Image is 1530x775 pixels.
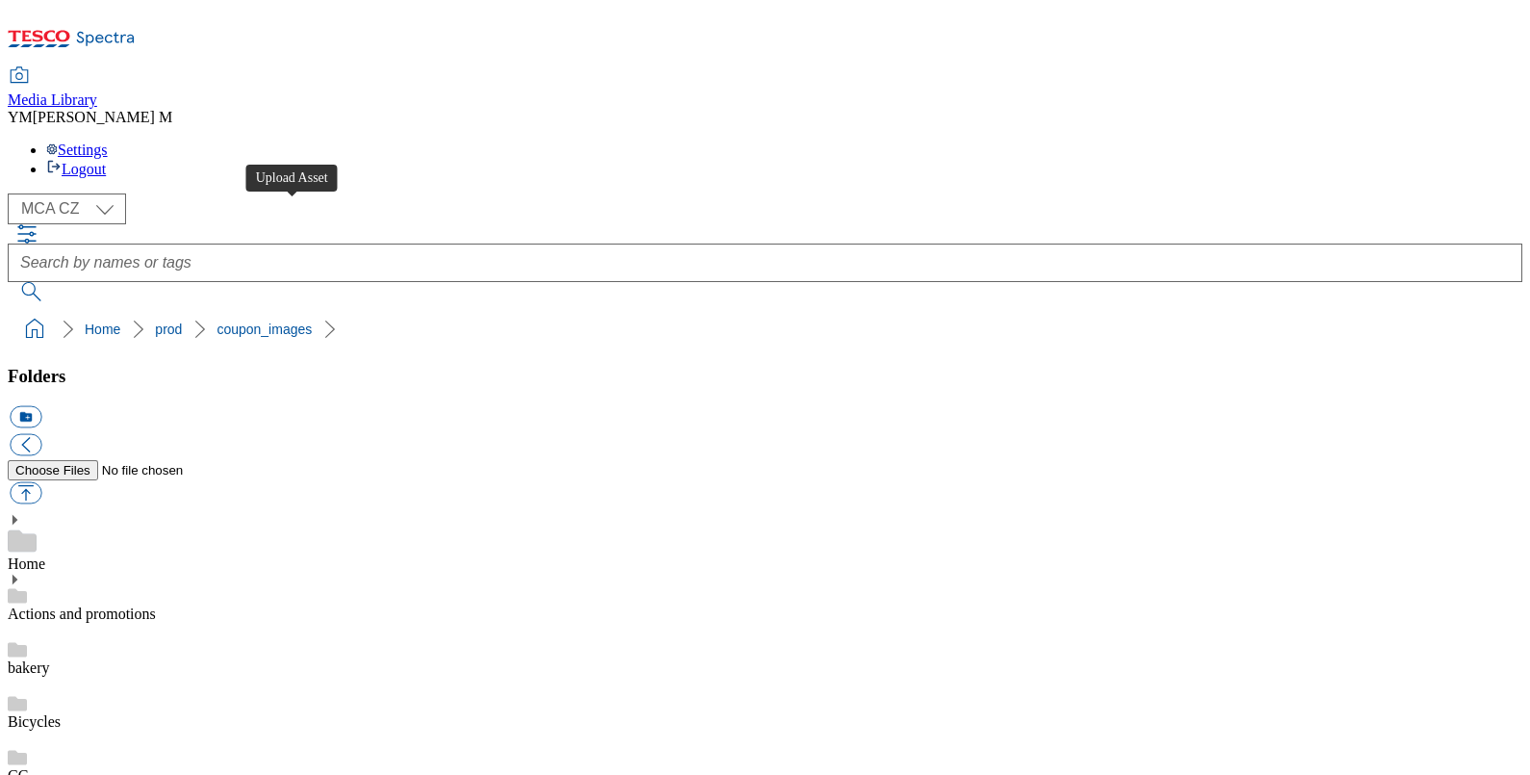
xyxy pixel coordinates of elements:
[8,366,1522,387] h3: Folders
[8,91,97,108] span: Media Library
[19,314,50,345] a: home
[8,659,50,676] a: bakery
[46,142,108,158] a: Settings
[8,109,33,125] span: YM
[8,311,1522,348] nav: breadcrumb
[155,322,182,337] a: prod
[8,68,97,109] a: Media Library
[46,161,106,177] a: Logout
[8,244,1522,282] input: Search by names or tags
[85,322,120,337] a: Home
[8,555,45,572] a: Home
[217,322,312,337] a: coupon_images
[8,713,61,730] a: Bicycles
[33,109,172,125] span: [PERSON_NAME] M
[8,606,156,622] a: Actions and promotions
